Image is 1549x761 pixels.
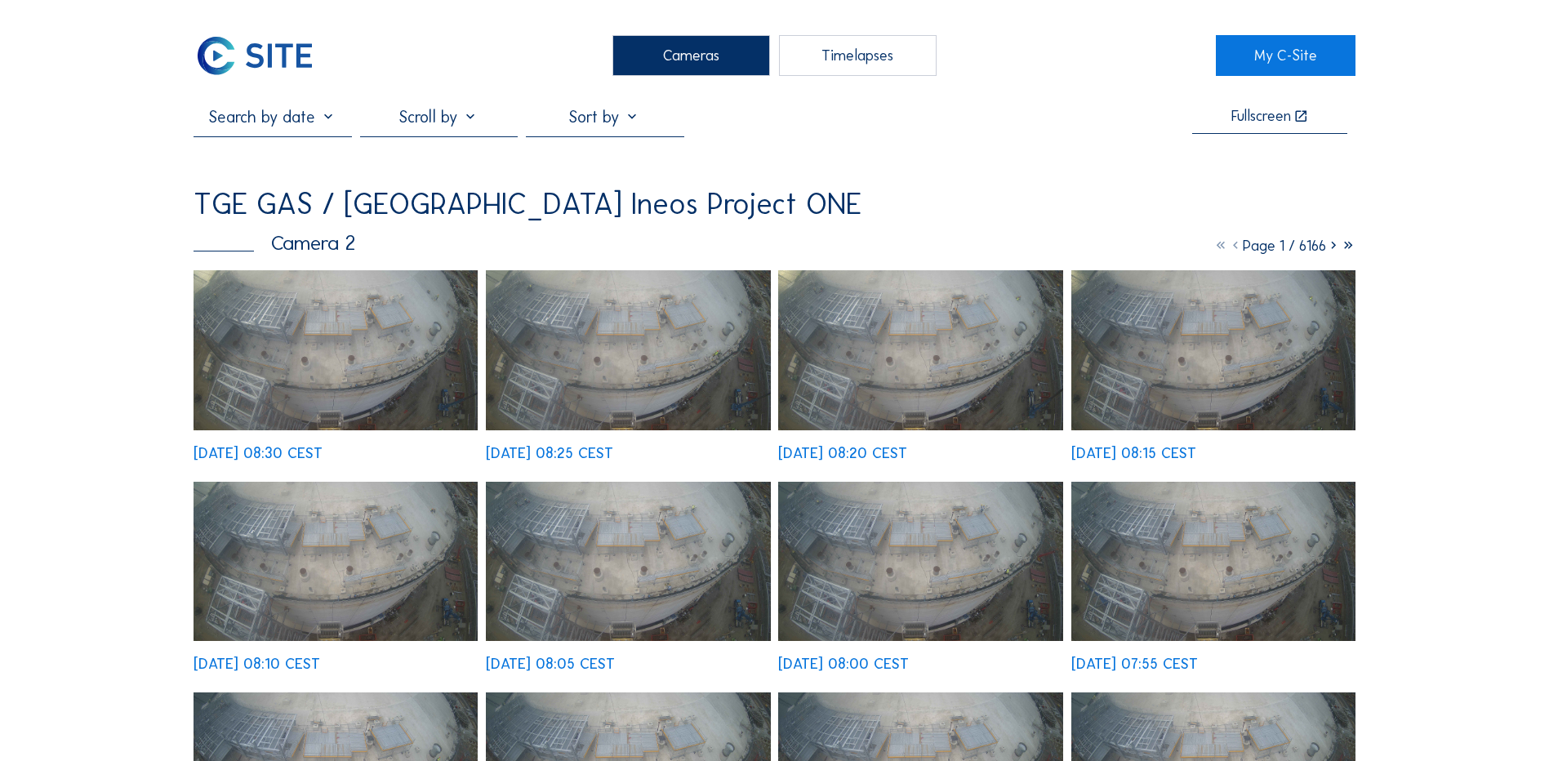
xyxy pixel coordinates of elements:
div: Timelapses [779,35,937,76]
div: [DATE] 08:20 CEST [778,446,907,461]
div: Fullscreen [1231,109,1291,124]
input: Search by date 󰅀 [194,107,351,127]
div: [DATE] 07:55 CEST [1071,656,1198,671]
img: image_53049347 [194,482,478,642]
a: My C-Site [1216,35,1355,76]
img: image_53049688 [486,270,770,430]
div: Camera 2 [194,233,355,253]
img: image_53049617 [778,270,1062,430]
div: Cameras [612,35,770,76]
img: image_53049201 [486,482,770,642]
img: image_53048978 [1071,482,1355,642]
span: Page 1 / 6166 [1243,237,1326,255]
div: [DATE] 08:15 CEST [1071,446,1196,461]
div: [DATE] 08:05 CEST [486,656,615,671]
img: image_53049863 [194,270,478,430]
div: [DATE] 08:25 CEST [486,446,613,461]
div: [DATE] 08:30 CEST [194,446,323,461]
img: image_53049038 [778,482,1062,642]
a: C-SITE Logo [194,35,333,76]
img: image_53049431 [1071,270,1355,430]
img: C-SITE Logo [194,35,315,76]
div: [DATE] 08:10 CEST [194,656,320,671]
div: [DATE] 08:00 CEST [778,656,909,671]
div: TGE GAS / [GEOGRAPHIC_DATA] Ineos Project ONE [194,189,861,219]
